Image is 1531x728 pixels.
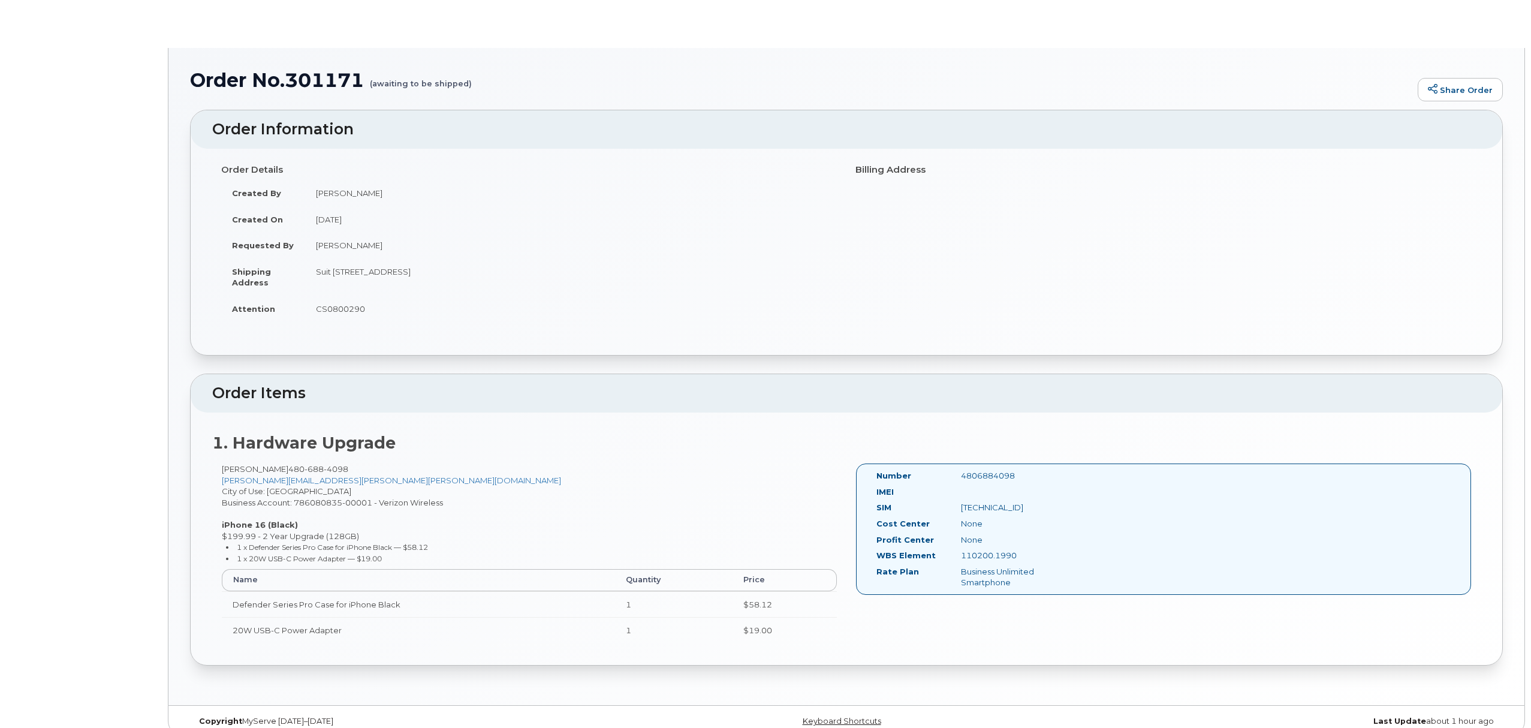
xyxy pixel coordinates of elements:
[232,267,271,288] strong: Shipping Address
[370,70,472,88] small: (awaiting to be shipped)
[232,304,275,314] strong: Attention
[221,165,837,175] h4: Order Details
[952,566,1071,588] div: Business Unlimited Smartphone
[212,433,396,453] strong: 1. Hardware Upgrade
[305,206,837,233] td: [DATE]
[876,534,934,546] label: Profit Center
[190,717,628,726] div: MyServe [DATE]–[DATE]
[952,470,1071,482] div: 4806884098
[305,464,324,474] span: 688
[237,554,382,563] small: 1 x 20W USB-C Power Adapter — $19.00
[876,550,936,561] label: WBS Element
[212,464,846,654] div: [PERSON_NAME] City of Use: [GEOGRAPHIC_DATA] Business Account: 786080835-00001 - Verizon Wireless...
[199,717,242,726] strong: Copyright
[733,569,837,591] th: Price
[1065,717,1503,726] div: about 1 hour ago
[305,232,837,258] td: [PERSON_NAME]
[190,70,1412,91] h1: Order No.301171
[615,591,732,618] td: 1
[222,520,298,530] strong: iPhone 16 (Black)
[733,591,837,618] td: $58.12
[803,717,881,726] a: Keyboard Shortcuts
[876,470,911,482] label: Number
[288,464,348,474] span: 480
[232,188,281,198] strong: Created By
[324,464,348,474] span: 4098
[615,569,732,591] th: Quantity
[222,476,561,485] a: [PERSON_NAME][EMAIL_ADDRESS][PERSON_NAME][PERSON_NAME][DOMAIN_NAME]
[952,534,1071,546] div: None
[305,180,837,206] td: [PERSON_NAME]
[733,617,837,643] td: $19.00
[222,569,615,591] th: Name
[855,165,1472,175] h4: Billing Address
[232,215,283,224] strong: Created On
[222,591,615,618] td: Defender Series Pro Case for iPhone Black
[237,543,428,552] small: 1 x Defender Series Pro Case for iPhone Black — $58.12
[1373,717,1426,726] strong: Last Update
[876,502,891,513] label: SIM
[876,518,930,530] label: Cost Center
[305,296,837,322] td: CS0800290
[212,385,1481,402] h2: Order Items
[876,486,894,498] label: IMEI
[952,518,1071,530] div: None
[876,566,919,577] label: Rate Plan
[232,240,294,250] strong: Requested By
[212,121,1481,138] h2: Order Information
[615,617,732,643] td: 1
[305,258,837,296] td: Suit [STREET_ADDRESS]
[952,502,1071,513] div: [TECHNICAL_ID]
[222,617,615,643] td: 20W USB-C Power Adapter
[952,550,1071,561] div: 110200.1990
[1418,78,1503,102] a: Share Order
